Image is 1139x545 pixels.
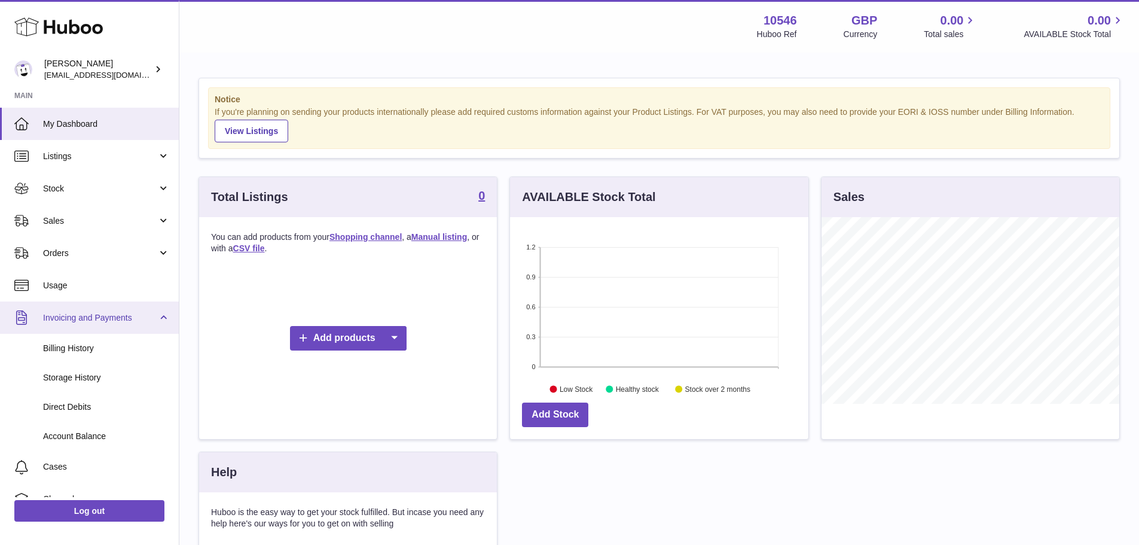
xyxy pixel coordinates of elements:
[940,13,964,29] span: 0.00
[211,464,237,480] h3: Help
[211,189,288,205] h3: Total Listings
[43,343,170,354] span: Billing History
[1088,13,1111,29] span: 0.00
[43,183,157,194] span: Stock
[527,273,536,281] text: 0.9
[215,94,1104,105] strong: Notice
[764,13,797,29] strong: 10546
[616,385,659,393] text: Healthy stock
[560,385,593,393] text: Low Stock
[527,303,536,310] text: 0.6
[478,190,485,202] strong: 0
[844,29,878,40] div: Currency
[43,461,170,473] span: Cases
[532,363,536,370] text: 0
[43,151,157,162] span: Listings
[43,215,157,227] span: Sales
[211,507,485,529] p: Huboo is the easy way to get your stock fulfilled. But incase you need any help here's our ways f...
[411,232,467,242] a: Manual listing
[833,189,865,205] h3: Sales
[43,401,170,413] span: Direct Debits
[478,190,485,204] a: 0
[329,232,402,242] a: Shopping channel
[211,232,485,254] p: You can add products from your , a , or with a .
[527,333,536,340] text: 0.3
[757,29,797,40] div: Huboo Ref
[43,372,170,383] span: Storage History
[14,60,32,78] img: internalAdmin-10546@internal.huboo.com
[522,403,588,427] a: Add Stock
[215,106,1104,142] div: If you're planning on sending your products internationally please add required customs informati...
[43,312,157,324] span: Invoicing and Payments
[290,326,407,351] a: Add products
[851,13,877,29] strong: GBP
[924,29,977,40] span: Total sales
[685,385,750,393] text: Stock over 2 months
[43,118,170,130] span: My Dashboard
[1024,29,1125,40] span: AVAILABLE Stock Total
[44,70,176,80] span: [EMAIL_ADDRESS][DOMAIN_NAME]
[233,243,265,253] a: CSV file
[43,248,157,259] span: Orders
[44,58,152,81] div: [PERSON_NAME]
[1024,13,1125,40] a: 0.00 AVAILABLE Stock Total
[215,120,288,142] a: View Listings
[527,243,536,251] text: 1.2
[43,494,170,505] span: Channels
[43,431,170,442] span: Account Balance
[924,13,977,40] a: 0.00 Total sales
[43,280,170,291] span: Usage
[14,500,164,522] a: Log out
[522,189,655,205] h3: AVAILABLE Stock Total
